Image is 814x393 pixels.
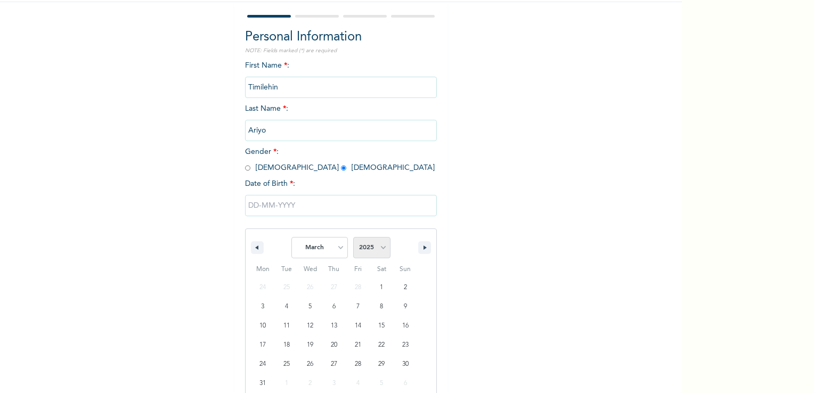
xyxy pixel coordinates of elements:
button: 6 [322,297,346,316]
button: 11 [275,316,299,335]
span: 23 [402,335,409,355]
span: 22 [378,335,385,355]
button: 7 [346,297,370,316]
span: Sun [393,261,417,278]
span: 4 [285,297,288,316]
span: Fri [346,261,370,278]
button: 27 [322,355,346,374]
button: 1 [370,278,394,297]
span: Mon [251,261,275,278]
button: 2 [393,278,417,297]
button: 16 [393,316,417,335]
button: 29 [370,355,394,374]
span: 26 [307,355,313,374]
input: Enter your last name [245,120,437,141]
button: 31 [251,374,275,393]
span: Tue [275,261,299,278]
span: 7 [356,297,360,316]
span: 19 [307,335,313,355]
button: 22 [370,335,394,355]
span: 21 [355,335,361,355]
h2: Personal Information [245,28,437,47]
span: Gender : [DEMOGRAPHIC_DATA] [DEMOGRAPHIC_DATA] [245,148,435,171]
p: NOTE: Fields marked (*) are required [245,47,437,55]
button: 3 [251,297,275,316]
span: 10 [259,316,266,335]
span: Wed [298,261,322,278]
span: 27 [331,355,337,374]
button: 8 [370,297,394,316]
button: 25 [275,355,299,374]
span: 16 [402,316,409,335]
span: Date of Birth : [245,178,295,190]
span: 28 [355,355,361,374]
span: 5 [308,297,312,316]
input: Enter your first name [245,77,437,98]
button: 26 [298,355,322,374]
button: 9 [393,297,417,316]
span: 2 [404,278,407,297]
span: 9 [404,297,407,316]
span: 3 [261,297,264,316]
span: 12 [307,316,313,335]
button: 21 [346,335,370,355]
span: 1 [380,278,383,297]
button: 12 [298,316,322,335]
span: 29 [378,355,385,374]
button: 18 [275,335,299,355]
button: 10 [251,316,275,335]
span: Sat [370,261,394,278]
button: 23 [393,335,417,355]
span: 30 [402,355,409,374]
button: 24 [251,355,275,374]
button: 28 [346,355,370,374]
span: 25 [283,355,290,374]
span: 31 [259,374,266,393]
button: 19 [298,335,322,355]
span: 6 [332,297,336,316]
span: 11 [283,316,290,335]
span: First Name : [245,62,437,91]
input: DD-MM-YYYY [245,195,437,216]
button: 17 [251,335,275,355]
button: 5 [298,297,322,316]
span: 14 [355,316,361,335]
button: 15 [370,316,394,335]
span: 17 [259,335,266,355]
span: Last Name : [245,105,437,134]
span: 13 [331,316,337,335]
button: 20 [322,335,346,355]
span: 24 [259,355,266,374]
button: 14 [346,316,370,335]
span: 18 [283,335,290,355]
span: 20 [331,335,337,355]
button: 13 [322,316,346,335]
button: 4 [275,297,299,316]
button: 30 [393,355,417,374]
span: 8 [380,297,383,316]
span: 15 [378,316,385,335]
span: Thu [322,261,346,278]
